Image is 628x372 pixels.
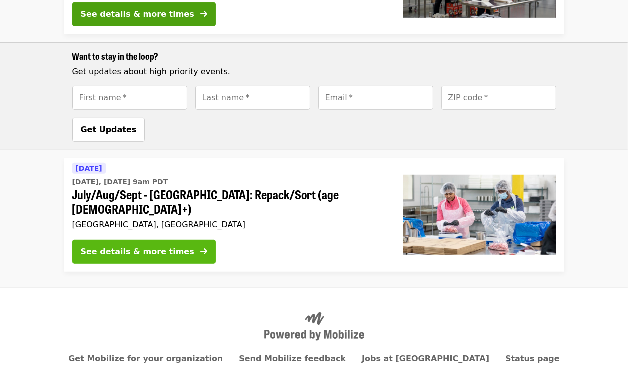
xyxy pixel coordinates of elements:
[72,118,145,142] button: Get Updates
[76,164,102,172] span: [DATE]
[362,354,489,363] a: Jobs at [GEOGRAPHIC_DATA]
[239,354,346,363] a: Send Mobilize feedback
[72,2,216,26] button: See details & more times
[505,354,560,363] a: Status page
[403,175,556,255] img: July/Aug/Sept - Beaverton: Repack/Sort (age 10+) organized by Oregon Food Bank
[72,353,556,365] nav: Primary footer navigation
[81,246,194,258] div: See details & more times
[64,158,564,272] a: See details for "July/Aug/Sept - Beaverton: Repack/Sort (age 10+)"
[72,187,387,216] span: July/Aug/Sept - [GEOGRAPHIC_DATA]: Repack/Sort (age [DEMOGRAPHIC_DATA]+)
[68,354,223,363] a: Get Mobilize for your organization
[72,86,187,110] input: [object Object]
[195,86,310,110] input: [object Object]
[72,177,168,187] time: [DATE], [DATE] 9am PDT
[81,125,137,134] span: Get Updates
[72,220,387,229] div: [GEOGRAPHIC_DATA], [GEOGRAPHIC_DATA]
[72,49,159,62] span: Want to stay in the loop?
[72,67,230,76] span: Get updates about high priority events.
[200,9,207,19] i: arrow-right icon
[441,86,556,110] input: [object Object]
[318,86,433,110] input: [object Object]
[200,247,207,256] i: arrow-right icon
[264,312,364,341] img: Powered by Mobilize
[72,240,216,264] button: See details & more times
[81,8,194,20] div: See details & more times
